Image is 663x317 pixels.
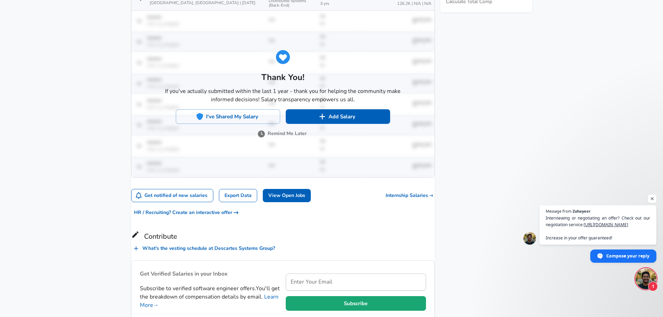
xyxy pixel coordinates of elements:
[140,293,278,309] a: Learn More→
[573,209,591,213] span: Zuhayeer
[193,285,239,292] span: Software Engineer
[648,282,658,291] span: 1
[131,230,435,242] h6: Contribute
[320,1,358,6] span: 3 yrs
[276,50,290,64] img: svg+xml;base64,PHN2ZyB4bWxucz0iaHR0cDovL3d3dy53My5vcmcvMjAwMC9zdmciIGZpbGw9IiMyNjhERUMiIHZpZXdCb3...
[546,215,650,241] span: Interviewing or negotiating an offer? Check out our negotiation service: Increase in your offer g...
[263,189,311,203] a: View Open Jobs
[140,284,280,309] p: Subscribe to verified offers . You'll get the breakdown of compensation details by email.
[219,189,257,203] a: Export Data
[386,192,435,199] a: Internship Salaries
[286,109,390,124] button: Add Salary
[131,206,241,219] button: HR / Recruiting? Create an interactive offer
[397,1,432,6] span: 126.2K | N/A | N/A
[286,296,426,311] button: Subscribe
[131,242,278,255] button: What's the vesting schedule at Descartes Systems Group?
[132,189,213,202] button: Get notified of new salaries
[259,129,307,138] button: Remind Me Later
[319,113,326,120] img: svg+xml;base64,PHN2ZyB4bWxucz0iaHR0cDovL3d3dy53My5vcmcvMjAwMC9zdmciIGZpbGw9IiNmZmZmZmYiIHZpZXdCb3...
[165,87,401,104] p: If you've actually submitted within the last 1 year - thank you for helping the community make in...
[165,72,401,83] h5: Thank You!
[176,109,280,124] button: I've Shared My Salary
[636,268,656,289] div: Open chat
[134,208,238,217] span: HR / Recruiting? Create an interactive offer
[606,250,649,262] span: Compose your reply
[546,209,571,213] span: Message from
[258,130,265,137] img: svg+xml;base64,PHN2ZyB4bWxucz0iaHR0cDovL3d3dy53My5vcmcvMjAwMC9zdmciIGZpbGw9IiM3NTc1NzUiIHZpZXdCb3...
[150,1,255,5] span: [GEOGRAPHIC_DATA], [GEOGRAPHIC_DATA] | [DATE]
[196,113,203,120] img: svg+xml;base64,PHN2ZyB4bWxucz0iaHR0cDovL3d3dy53My5vcmcvMjAwMC9zdmciIGZpbGw9IiMyNjhERUMiIHZpZXdCb3...
[140,269,280,279] h6: Get Verified Salaries in your Inbox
